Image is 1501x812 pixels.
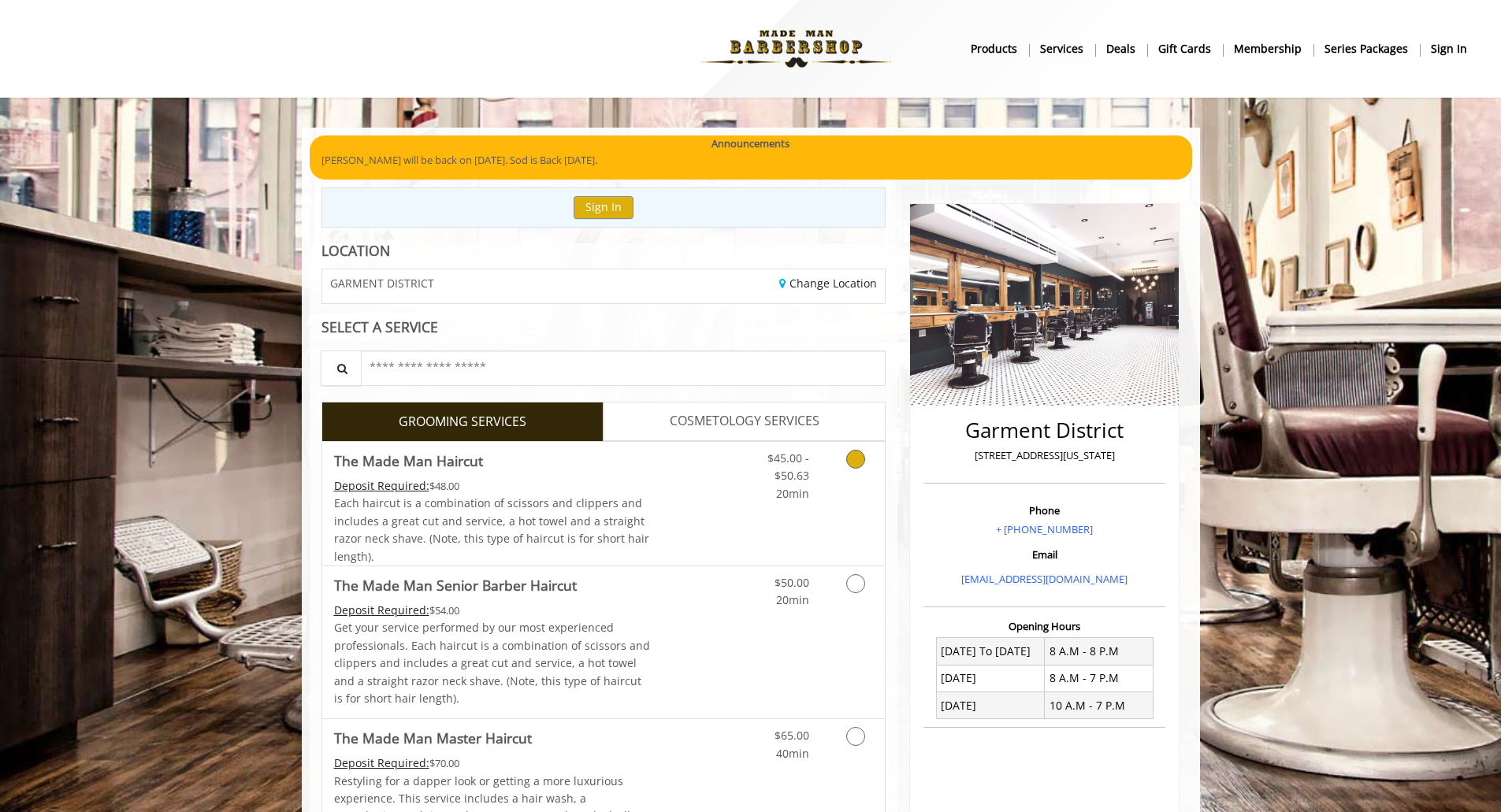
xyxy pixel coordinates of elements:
[936,665,1045,691] td: [DATE]
[936,692,1045,719] td: [DATE]
[334,450,483,472] b: The Made Man Haircut
[1431,40,1467,57] b: sign in
[670,411,819,432] span: COSMETOLOGY SERVICES
[927,447,1161,464] p: [STREET_ADDRESS][US_STATE]
[334,619,651,707] p: Get your service performed by our most experienced professionals. Each haircut is a combination o...
[1040,40,1083,57] b: Services
[1029,37,1095,60] a: ServicesServices
[961,572,1128,586] a: [EMAIL_ADDRESS][DOMAIN_NAME]
[574,196,633,219] button: Sign In
[399,412,526,432] span: GROOMING SERVICES
[1095,37,1147,60] a: DealsDeals
[1045,692,1154,719] td: 10 A.M - 7 P.M
[321,320,886,335] div: SELECT A SERVICE
[334,574,577,596] b: The Made Man Senior Barber Haircut
[688,6,905,92] img: Made Man Barbershop logo
[330,277,434,289] span: GARMENT DISTRICT
[1147,37,1223,60] a: Gift cardsgift cards
[927,549,1161,560] h3: Email
[1045,665,1154,691] td: 8 A.M - 7 P.M
[334,477,651,495] div: $48.00
[334,727,532,749] b: The Made Man Master Haircut
[334,478,429,493] span: This service needs some Advance to be paid before we block your appointment
[996,522,1093,536] a: + [PHONE_NUMBER]
[1234,40,1302,57] b: Membership
[1420,37,1478,60] a: sign insign in
[334,495,649,563] span: Each haircut is a combination of scissors and clippers and includes a great cut and service, a ho...
[776,486,809,501] span: 20min
[779,276,877,291] a: Change Location
[321,241,390,260] b: LOCATION
[767,450,809,483] span: $45.00 - $50.63
[776,592,809,607] span: 20min
[711,135,790,152] b: Announcements
[1325,40,1408,57] b: Series packages
[923,621,1165,632] h3: Opening Hours
[334,603,429,617] span: This service needs some Advance to be paid before we block your appointment
[936,638,1045,665] td: [DATE] To [DATE]
[334,602,651,619] div: $54.00
[1313,37,1420,60] a: Series packagesSeries packages
[1223,37,1313,60] a: MembershipMembership
[334,755,429,770] span: This service needs some Advance to be paid before we block your appointment
[775,728,809,743] span: $65.00
[1106,40,1135,57] b: Deals
[1045,638,1154,665] td: 8 A.M - 8 P.M
[971,40,1017,57] b: products
[927,505,1161,516] h3: Phone
[927,419,1161,442] h2: Garment District
[321,350,362,386] button: Service Search
[960,37,1029,60] a: Productsproducts
[321,152,1180,169] p: [PERSON_NAME] will be back on [DATE]. Sod is Back [DATE].
[775,575,809,590] span: $50.00
[334,755,651,772] div: $70.00
[776,746,809,761] span: 40min
[1158,40,1211,57] b: gift cards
